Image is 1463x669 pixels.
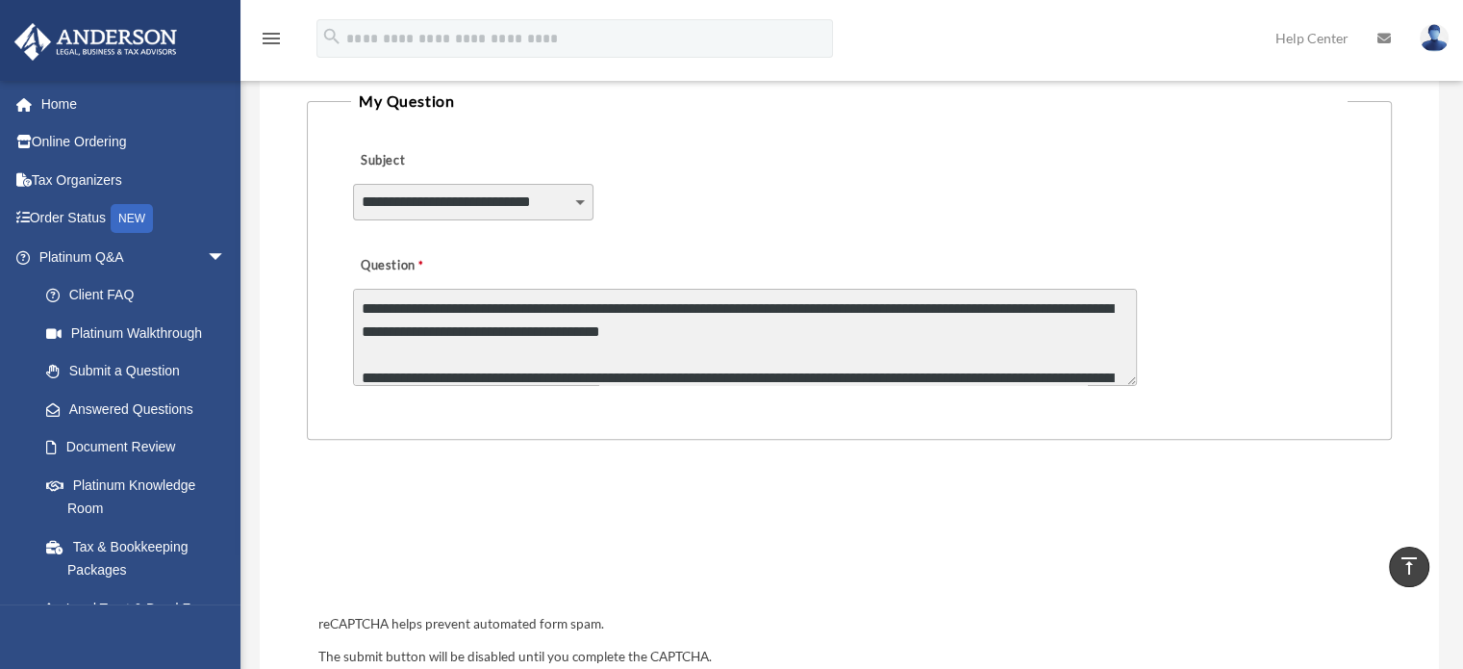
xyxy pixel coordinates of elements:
[27,352,245,391] a: Submit a Question
[27,314,255,352] a: Platinum Walkthrough
[27,276,255,315] a: Client FAQ
[1389,547,1429,587] a: vertical_align_top
[27,428,255,467] a: Document Review
[1420,24,1449,52] img: User Pic
[351,88,1348,115] legend: My Question
[27,466,255,527] a: Platinum Knowledge Room
[13,238,255,276] a: Platinum Q&Aarrow_drop_down
[321,26,342,47] i: search
[311,613,1388,636] div: reCAPTCHA helps prevent automated form spam.
[9,23,183,61] img: Anderson Advisors Platinum Portal
[13,123,255,162] a: Online Ordering
[27,589,255,628] a: Land Trust & Deed Forum
[313,500,605,575] iframe: reCAPTCHA
[13,85,255,123] a: Home
[207,238,245,277] span: arrow_drop_down
[353,253,502,280] label: Question
[1398,554,1421,578] i: vertical_align_top
[353,148,536,175] label: Subject
[311,646,1388,669] div: The submit button will be disabled until you complete the CAPTCHA.
[27,527,255,589] a: Tax & Bookkeeping Packages
[260,34,283,50] a: menu
[27,390,255,428] a: Answered Questions
[260,27,283,50] i: menu
[13,199,255,239] a: Order StatusNEW
[13,161,255,199] a: Tax Organizers
[111,204,153,233] div: NEW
